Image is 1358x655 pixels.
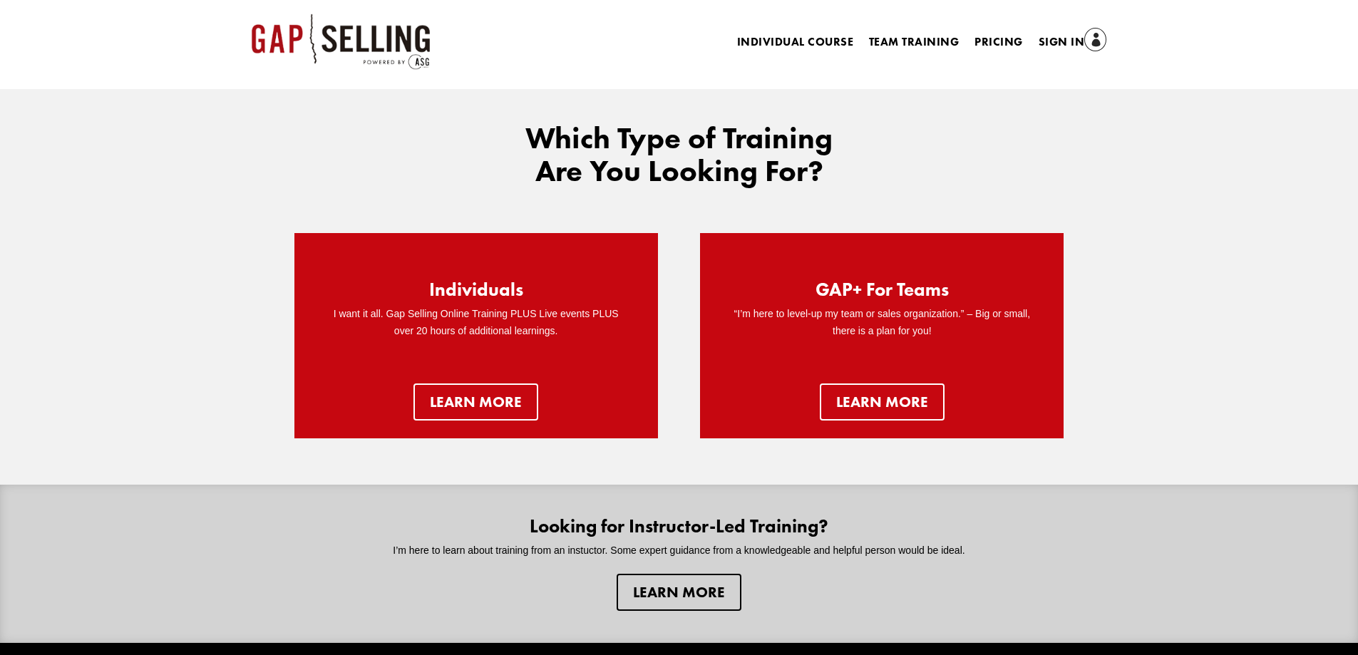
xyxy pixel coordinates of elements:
[1039,33,1107,53] a: Sign In
[429,280,523,306] h2: Individuals
[816,280,949,306] h2: GAP+ For Teams
[413,383,538,421] a: Learn more
[974,37,1022,53] a: Pricing
[501,122,858,195] h2: Which Type of Training Are You Looking For?
[869,37,959,53] a: Team Training
[729,306,1035,340] p: “I’m here to level-up my team or sales organization.” – Big or small, there is a plan for you!
[820,383,945,421] a: learn more
[737,37,853,53] a: Individual Course
[366,542,992,559] p: I’m here to learn about training from an instuctor. Some expert guidance from a knowledgeable and...
[617,574,741,611] a: Learn more
[366,517,992,542] h2: Looking for Instructor-Led Training?
[323,306,629,340] p: I want it all. Gap Selling Online Training PLUS Live events PLUS over 20 hours of additional lear...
